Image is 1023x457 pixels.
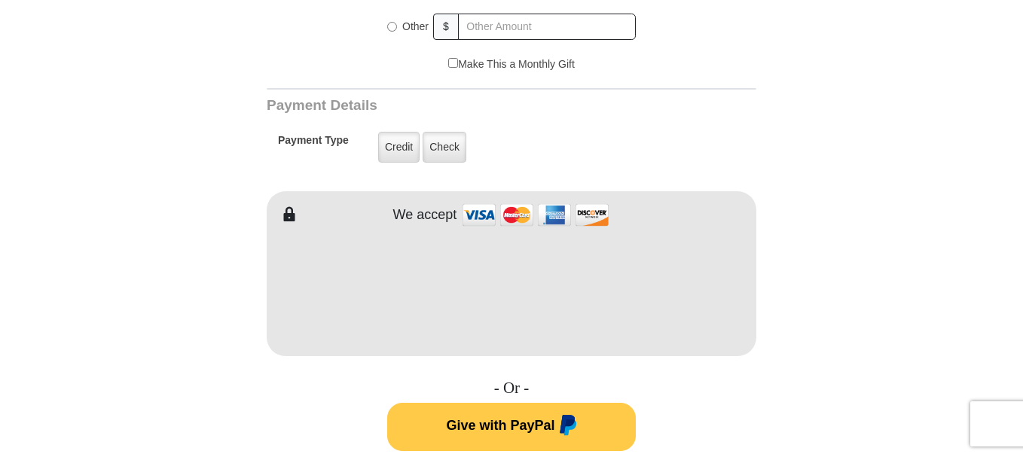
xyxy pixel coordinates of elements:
img: credit cards accepted [460,199,611,231]
h4: - Or - [267,379,756,398]
span: Give with PayPal [446,418,554,433]
h5: Payment Type [278,134,349,154]
label: Check [423,132,466,163]
img: paypal [555,415,577,439]
h4: We accept [393,207,457,224]
h3: Payment Details [267,97,651,114]
span: $ [433,14,459,40]
button: Give with PayPal [387,403,636,451]
label: Make This a Monthly Gift [448,56,575,72]
input: Other Amount [458,14,636,40]
input: Make This a Monthly Gift [448,58,458,68]
label: Credit [378,132,420,163]
span: Other [402,20,429,32]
